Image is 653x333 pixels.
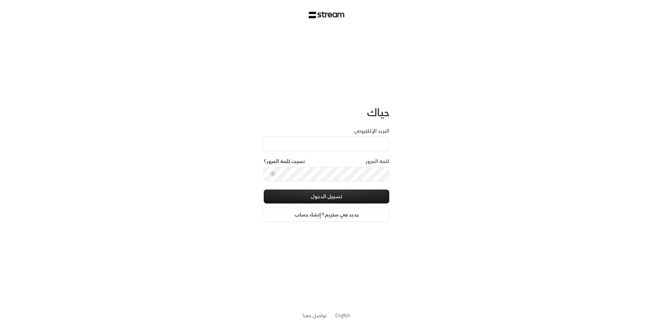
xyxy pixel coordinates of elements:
[267,168,278,179] button: toggle password visibility
[309,12,345,18] img: Stream Logo
[264,190,389,203] button: تسجيل الدخول
[354,127,389,134] label: البريد الإلكتروني
[264,158,305,165] a: نسيت كلمة المرور؟
[367,103,389,121] span: حياك
[335,309,350,322] a: English
[264,208,389,222] a: جديد في ستريم؟ إنشاء حساب
[366,158,389,165] label: كلمة المرور
[303,311,327,320] a: تواصل معنا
